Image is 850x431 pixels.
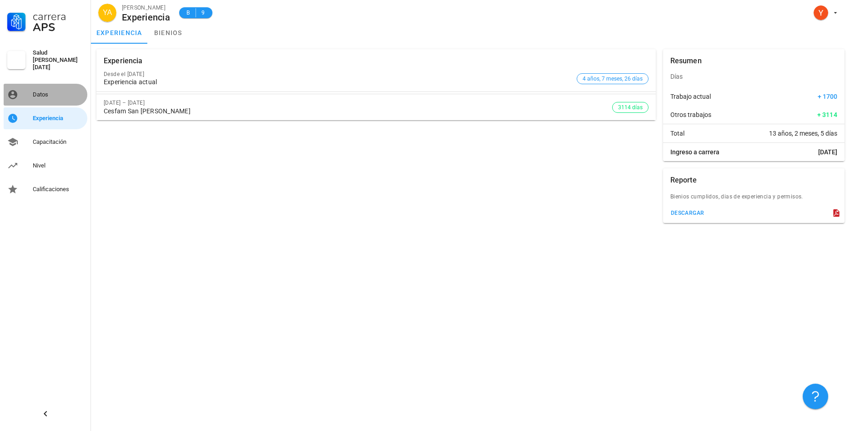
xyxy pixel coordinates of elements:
[818,92,837,101] span: + 1700
[104,78,573,86] div: Experiencia actual
[33,162,84,169] div: Nivel
[91,22,148,44] a: experiencia
[33,22,84,33] div: APS
[670,110,711,119] span: Otros trabajos
[670,129,684,138] span: Total
[817,110,838,119] span: + 3114
[33,138,84,146] div: Capacitación
[4,178,87,200] a: Calificaciones
[667,207,708,219] button: descargar
[185,8,192,17] span: B
[98,4,116,22] div: avatar
[33,186,84,193] div: Calificaciones
[4,107,87,129] a: Experiencia
[769,129,837,138] span: 13 años, 2 meses, 5 días
[670,210,704,216] div: descargar
[33,91,84,98] div: Datos
[33,115,84,122] div: Experiencia
[104,107,612,115] div: Cesfam San [PERSON_NAME]
[4,131,87,153] a: Capacitación
[670,168,697,192] div: Reporte
[663,192,845,207] div: Bienios cumplidos, dias de experiencia y permisos.
[670,92,711,101] span: Trabajo actual
[663,66,845,87] div: Días
[818,147,837,157] span: [DATE]
[148,22,189,44] a: bienios
[4,155,87,177] a: Nivel
[104,100,612,106] div: [DATE] – [DATE]
[33,11,84,22] div: Carrera
[583,74,643,84] span: 4 años, 7 meses, 26 días
[618,102,643,112] span: 3114 días
[814,5,828,20] div: avatar
[33,49,84,71] div: Salud [PERSON_NAME][DATE]
[122,12,170,22] div: Experiencia
[4,84,87,106] a: Datos
[104,71,573,77] div: Desde el [DATE]
[670,49,702,73] div: Resumen
[670,147,719,157] span: Ingreso a carrera
[122,3,170,12] div: [PERSON_NAME]
[200,8,207,17] span: 9
[104,49,143,73] div: Experiencia
[103,4,112,22] span: YA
